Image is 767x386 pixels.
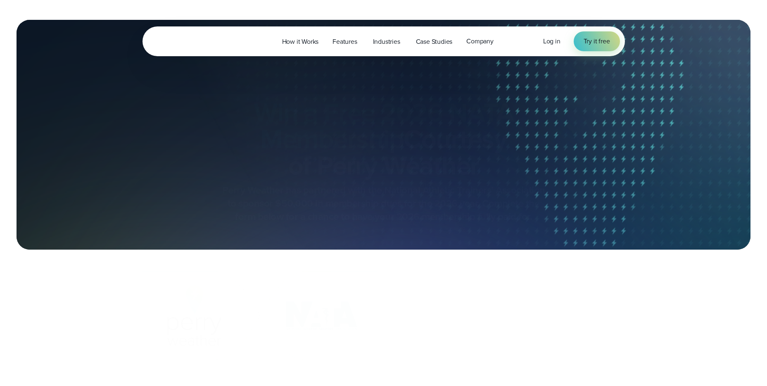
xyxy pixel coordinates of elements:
span: Features [332,37,357,47]
a: Case Studies [409,33,460,50]
a: How it Works [275,33,326,50]
span: Try it free [584,36,610,46]
span: Industries [373,37,400,47]
span: Company [466,36,494,46]
a: Log in [543,36,560,46]
span: How it Works [282,37,319,47]
span: Case Studies [416,37,453,47]
a: Try it free [574,31,620,51]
